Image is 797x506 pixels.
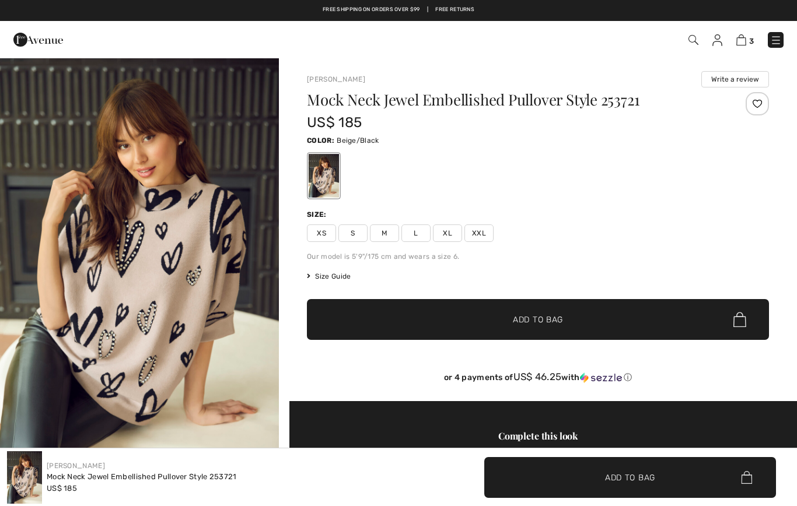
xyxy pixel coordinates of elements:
span: Add to Bag [605,471,655,483]
span: Color: [307,136,334,145]
div: Beige/Black [309,154,339,198]
div: Mock Neck Jewel Embellished Pullover Style 253721 [47,471,237,483]
span: US$ 185 [47,484,77,493]
img: Shopping Bag [736,34,746,45]
img: Sezzle [580,373,622,383]
span: | [427,6,428,14]
h1: Mock Neck Jewel Embellished Pullover Style 253721 [307,92,692,107]
a: [PERSON_NAME] [47,462,105,470]
div: Complete this look [307,429,769,443]
span: Size Guide [307,271,351,282]
span: XS [307,224,336,242]
img: Menu [770,34,782,46]
a: [PERSON_NAME] [307,75,365,83]
span: XL [433,224,462,242]
img: Search [688,35,698,45]
div: or 4 payments of with [307,371,769,383]
span: L [401,224,431,242]
img: Mock Neck Jewel Embellished Pullover Style 253721 [7,451,42,504]
img: Bag.svg [741,471,752,484]
span: Beige/Black [337,136,379,145]
button: Write a review [701,71,769,87]
span: US$ 185 [307,114,362,131]
button: Add to Bag [307,299,769,340]
button: Add to Bag [484,457,776,498]
span: S [338,224,368,242]
span: Add to Bag [513,314,563,326]
a: 1ère Avenue [13,33,63,44]
div: or 4 payments ofUS$ 46.25withSezzle Click to learn more about Sezzle [307,371,769,387]
span: US$ 46.25 [513,371,562,382]
span: M [370,224,399,242]
img: My Info [712,34,722,46]
span: 3 [749,37,754,45]
div: Our model is 5'9"/175 cm and wears a size 6. [307,251,769,262]
a: 3 [736,33,754,47]
img: Bag.svg [733,312,746,327]
a: Free shipping on orders over $99 [323,6,420,14]
a: Free Returns [435,6,474,14]
div: Size: [307,209,329,220]
span: XXL [464,224,494,242]
img: 1ère Avenue [13,28,63,51]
